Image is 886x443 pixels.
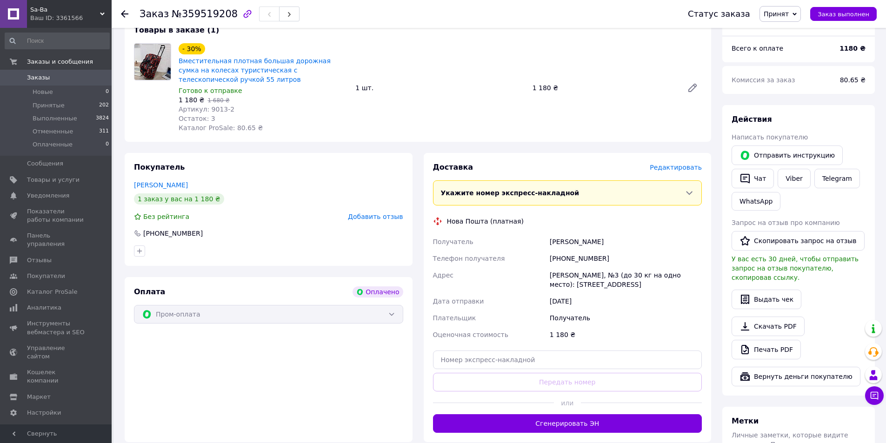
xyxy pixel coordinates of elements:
span: Запрос на отзыв про компанию [732,219,840,226]
button: Чат [732,169,774,188]
span: 1 680 ₴ [207,97,229,104]
span: Дата отправки [433,298,484,305]
button: Отправить инструкцию [732,145,843,165]
span: Остаток: 3 [179,115,215,122]
span: Адрес [433,271,453,279]
div: Вернуться назад [121,9,128,19]
span: Оценочная стоимость [433,331,509,338]
a: Скачать PDF [732,317,805,336]
span: Настройки [27,409,61,417]
div: Получатель [548,310,704,326]
span: Оплаченные [33,140,73,149]
span: Покупатель [134,163,185,172]
div: Ваш ID: 3361566 [30,14,112,22]
span: 202 [99,101,109,110]
span: Доставка [433,163,473,172]
span: Уведомления [27,192,69,200]
span: 80.65 ₴ [840,76,866,84]
div: Оплачено [353,286,403,298]
span: Принятые [33,101,65,110]
span: Всего к оплате [732,45,783,52]
span: Кошелек компании [27,368,86,385]
span: Принят [764,10,789,18]
span: Отмененные [33,127,73,136]
span: Управление сайтом [27,344,86,361]
div: [PERSON_NAME], №3 (до 30 кг на одно место): [STREET_ADDRESS] [548,267,704,293]
button: Скопировать запрос на отзыв [732,231,865,251]
button: Выдать чек [732,290,801,309]
span: Метки [732,417,759,425]
span: Каталог ProSale: 80.65 ₴ [179,124,263,132]
span: Инструменты вебмастера и SEO [27,319,86,336]
span: Sa-Ba [30,6,100,14]
span: Показатели работы компании [27,207,86,224]
div: - 30% [179,43,205,54]
span: Отзывы [27,256,52,264]
span: 0 [106,88,109,96]
a: [PERSON_NAME] [134,181,188,189]
span: Редактировать [650,164,702,171]
span: Без рейтинга [143,213,189,220]
span: Артикул: 9013-2 [179,106,234,113]
span: Товары и услуги [27,176,80,184]
a: WhatsApp [732,192,780,211]
span: Новые [33,88,53,96]
b: 1180 ₴ [839,45,866,52]
span: Написать покупателю [732,133,808,141]
span: Выполненные [33,114,77,123]
img: Вместительная плотная большая дорожная сумка на колесах туристическая с телескопической ручкой 55... [134,44,171,80]
input: Номер экспресс-накладной [433,350,702,369]
span: Получатель [433,238,473,245]
span: Добавить отзыв [348,213,403,220]
span: Заказ выполнен [818,11,869,18]
span: Маркет [27,393,51,401]
a: Печать PDF [732,340,801,359]
div: [PERSON_NAME] [548,233,704,250]
span: Сообщения [27,159,63,168]
button: Вернуть деньги покупателю [732,367,860,386]
div: [PHONE_NUMBER] [548,250,704,267]
div: [PHONE_NUMBER] [142,229,204,238]
span: 3824 [96,114,109,123]
span: 1 180 ₴ [179,96,204,104]
a: Viber [778,169,810,188]
span: Телефон получателя [433,255,505,262]
span: 311 [99,127,109,136]
button: Сгенерировать ЭН [433,414,702,433]
span: Товары в заказе (1) [134,26,219,34]
div: 1 180 ₴ [548,326,704,343]
span: Аналитика [27,304,61,312]
div: [DATE] [548,293,704,310]
span: Готово к отправке [179,87,242,94]
span: Покупатели [27,272,65,280]
span: Плательщик [433,314,476,322]
span: №359519208 [172,8,238,20]
a: Редактировать [683,79,702,97]
span: Действия [732,115,772,124]
span: 0 [106,140,109,149]
button: Заказ выполнен [810,7,877,21]
div: 1 заказ у вас на 1 180 ₴ [134,193,224,205]
span: Каталог ProSale [27,288,77,296]
div: Статус заказа [688,9,750,19]
span: Комиссия за заказ [732,76,795,84]
a: Telegram [814,169,860,188]
span: или [554,398,581,408]
span: У вас есть 30 дней, чтобы отправить запрос на отзыв покупателю, скопировав ссылку. [732,255,859,281]
div: 1 шт. [352,81,528,94]
div: 1 180 ₴ [529,81,679,94]
div: Нова Пошта (платная) [445,217,526,226]
button: Чат с покупателем [865,386,884,405]
span: Заказ [140,8,169,20]
span: Заказы [27,73,50,82]
span: Панель управления [27,231,86,248]
span: Заказы и сообщения [27,58,93,66]
span: Укажите номер экспресс-накладной [441,189,580,197]
input: Поиск [5,33,110,49]
a: Вместительная плотная большая дорожная сумка на колесах туристическая с телескопической ручкой 55... [179,57,331,83]
span: Оплата [134,287,165,296]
